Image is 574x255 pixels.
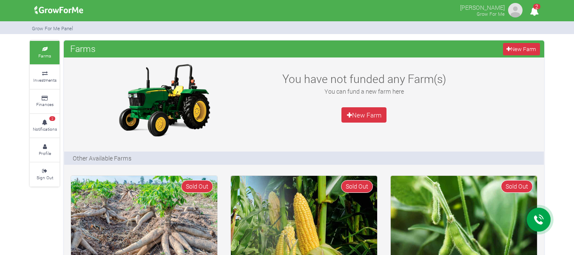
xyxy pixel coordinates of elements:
a: Sign Out [30,163,60,186]
span: 2 [533,4,540,9]
p: Other Available Farms [73,154,131,163]
span: 2 [49,116,55,121]
a: New Farm [503,43,540,55]
span: Sold Out [501,180,533,192]
a: New Farm [341,107,386,123]
p: You can fund a new farm here [272,87,456,96]
small: Notifications [33,126,57,132]
a: 2 [526,8,543,16]
p: [PERSON_NAME] [460,2,505,12]
h3: You have not funded any Farm(s) [272,72,456,86]
span: Farms [68,40,98,57]
a: Finances [30,90,60,113]
small: Finances [36,101,54,107]
img: growforme image [31,2,86,19]
a: Farms [30,41,60,64]
small: Profile [39,150,51,156]
i: Notifications [526,2,543,21]
a: Profile [30,138,60,162]
small: Farms [38,53,51,59]
span: Sold Out [341,180,373,192]
a: 2 Notifications [30,114,60,138]
img: growforme image [111,62,217,138]
small: Sign Out [37,175,53,181]
span: Sold Out [181,180,213,192]
a: Investments [30,65,60,89]
small: Grow For Me [477,11,505,17]
img: growforme image [507,2,524,19]
small: Investments [33,77,57,83]
small: Grow For Me Panel [32,25,73,32]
